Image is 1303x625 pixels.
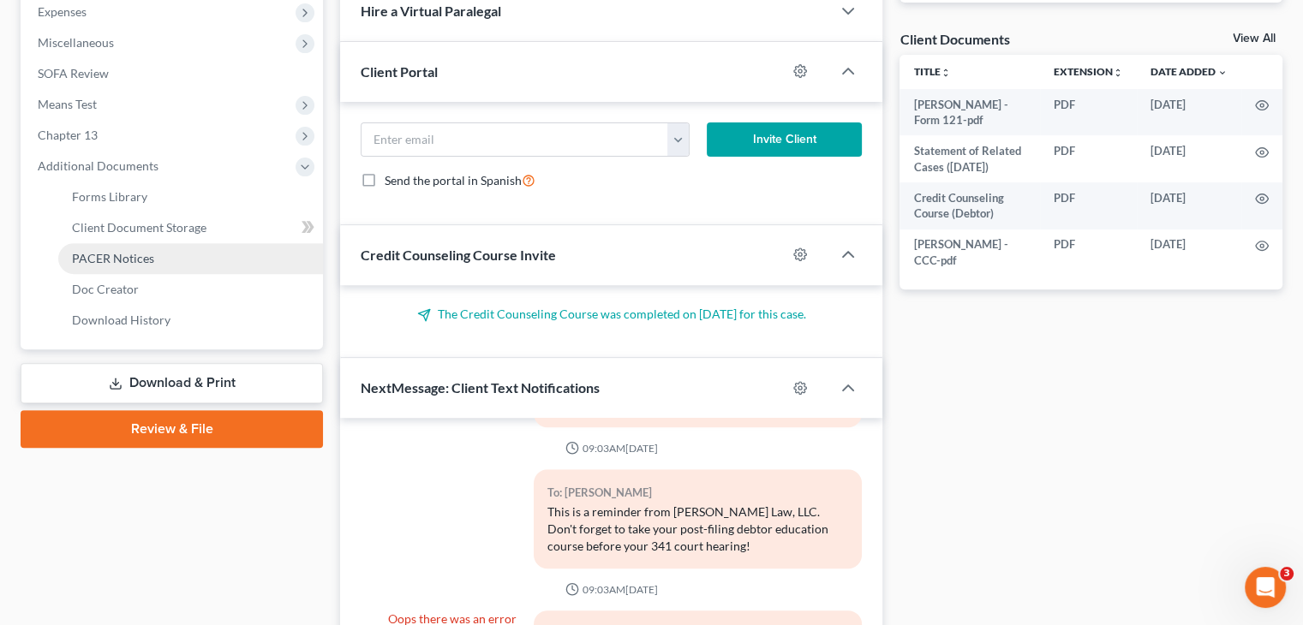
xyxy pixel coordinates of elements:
td: [PERSON_NAME] - Form 121-pdf [900,89,1040,136]
input: Enter email [362,123,668,156]
a: Client Document Storage [58,212,323,243]
i: expand_more [1217,68,1228,78]
span: Hire a Virtual Paralegal [361,3,501,19]
span: Means Test [38,97,97,111]
i: unfold_more [1113,68,1123,78]
a: View All [1233,33,1276,45]
span: Download History [72,312,170,327]
span: Doc Creator [72,282,139,296]
span: Forms Library [72,189,147,204]
iframe: Intercom live chat [1245,567,1286,608]
p: The Credit Counseling Course was completed on [DATE] for this case. [361,306,862,323]
div: 09:03AM[DATE] [361,441,862,455]
td: Credit Counseling Course (Debtor) [900,182,1040,229]
div: To: [PERSON_NAME] [547,483,848,503]
span: Chapter 13 [38,128,98,142]
span: Expenses [38,4,87,19]
a: Forms Library [58,182,323,212]
div: Client Documents [900,30,1009,48]
td: PDF [1040,89,1137,136]
a: Doc Creator [58,274,323,305]
div: 09:03AM[DATE] [361,582,862,597]
div: This is a reminder from [PERSON_NAME] Law, LLC. Don't forget to take your post-filing debtor educ... [547,503,848,555]
a: Extensionunfold_more [1054,65,1123,78]
td: PDF [1040,229,1137,277]
a: Date Added expand_more [1151,65,1228,78]
a: Review & File [21,410,323,448]
a: SOFA Review [24,58,323,89]
button: Invite Client [707,122,863,157]
span: Miscellaneous [38,35,114,50]
td: [DATE] [1137,89,1241,136]
td: [DATE] [1137,182,1241,229]
span: Credit Counseling Course Invite [361,247,556,263]
td: [DATE] [1137,135,1241,182]
td: Statement of Related Cases ([DATE]) [900,135,1040,182]
a: Download & Print [21,363,323,403]
span: Client Document Storage [72,220,206,235]
td: PDF [1040,182,1137,229]
span: Send the portal in Spanish [385,173,522,187]
span: 3 [1280,567,1294,580]
td: PDF [1040,135,1137,182]
span: NextMessage: Client Text Notifications [361,379,600,396]
span: PACER Notices [72,251,154,265]
a: Titleunfold_more [913,65,950,78]
a: PACER Notices [58,243,323,274]
td: [PERSON_NAME] - CCC-pdf [900,229,1040,277]
span: Client Portal [361,63,438,80]
i: unfold_more [940,68,950,78]
a: Download History [58,305,323,336]
td: [DATE] [1137,229,1241,277]
span: Additional Documents [38,158,158,173]
span: SOFA Review [38,66,109,80]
